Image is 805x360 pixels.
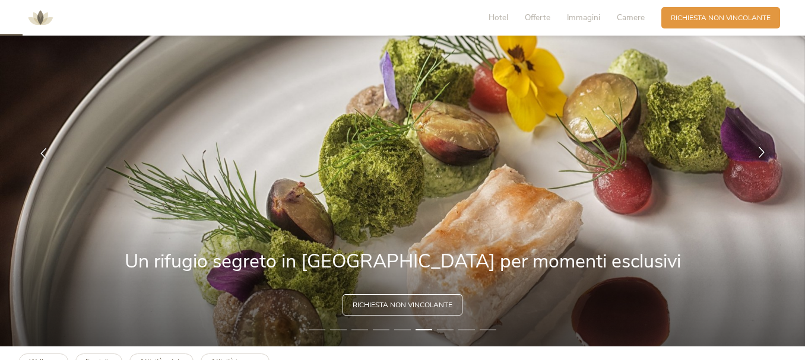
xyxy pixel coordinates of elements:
span: Richiesta non vincolante [671,13,771,23]
span: Hotel [489,12,508,23]
span: Richiesta non vincolante [353,300,452,310]
a: AMONTI & LUNARIS Wellnessresort [23,14,58,21]
span: Immagini [567,12,600,23]
span: Camere [617,12,645,23]
span: Offerte [525,12,550,23]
